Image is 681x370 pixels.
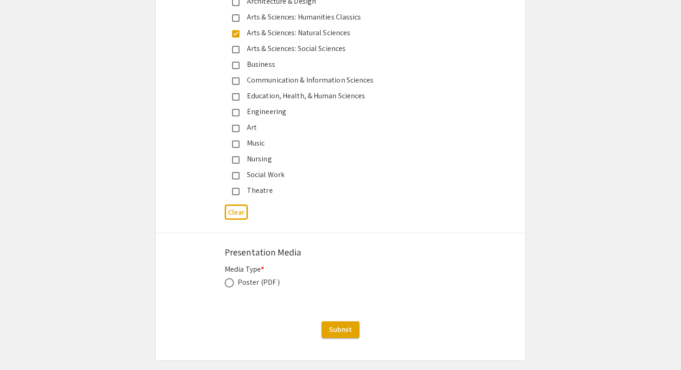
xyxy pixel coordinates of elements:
div: Theatre [240,185,434,196]
div: Business [240,59,434,70]
div: Engineering [240,106,434,117]
button: Submit [322,321,359,338]
div: Communication & Information Sciences [240,75,434,86]
iframe: Chat [7,328,39,363]
div: Music [240,138,434,149]
div: Poster (PDF ) [238,277,280,288]
div: Education, Health, & Human Sciences [240,90,434,102]
span: Submit [329,325,352,334]
button: Clear [225,204,248,220]
div: Arts & Sciences: Natural Sciences [240,27,434,38]
div: Nursing [240,153,434,165]
div: Presentation Media [225,245,456,259]
div: Arts & Sciences: Social Sciences [240,43,434,54]
mat-label: Media Type [225,264,264,274]
div: Art [240,122,434,133]
div: Arts & Sciences: Humanities Classics [240,12,434,23]
div: Social Work [240,169,434,180]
